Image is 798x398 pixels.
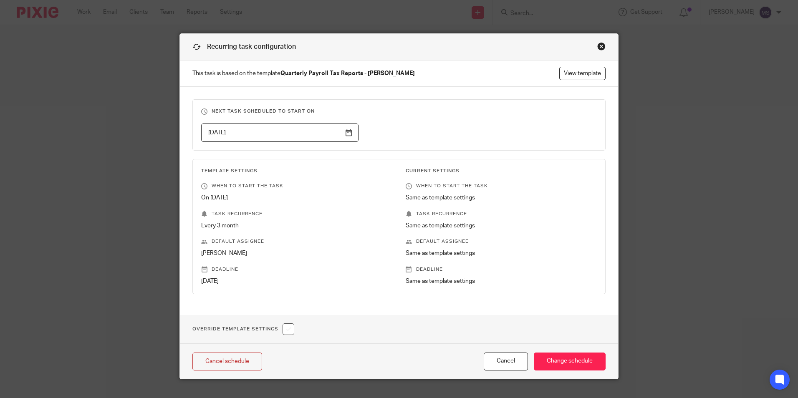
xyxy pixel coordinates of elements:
[192,69,415,78] span: This task is based on the template
[201,168,392,174] h3: Template Settings
[201,266,392,273] p: Deadline
[406,222,597,230] p: Same as template settings
[201,277,392,285] p: [DATE]
[192,353,262,370] a: Cancel schedule
[201,211,392,217] p: Task recurrence
[406,249,597,257] p: Same as template settings
[559,67,606,80] a: View template
[192,42,296,52] h1: Recurring task configuration
[406,194,597,202] p: Same as template settings
[406,183,597,189] p: When to start the task
[406,238,597,245] p: Default assignee
[280,71,415,76] strong: Quarterly Payroll Tax Reports - [PERSON_NAME]
[192,323,294,335] h1: Override Template Settings
[201,183,392,189] p: When to start the task
[406,277,597,285] p: Same as template settings
[484,353,528,370] button: Cancel
[201,194,392,202] p: On [DATE]
[406,168,597,174] h3: Current Settings
[201,238,392,245] p: Default assignee
[201,108,597,115] h3: Next task scheduled to start on
[201,222,392,230] p: Every 3 month
[406,211,597,217] p: Task recurrence
[534,353,606,370] input: Change schedule
[597,42,606,50] div: Close this dialog window
[201,249,392,257] p: [PERSON_NAME]
[406,266,597,273] p: Deadline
